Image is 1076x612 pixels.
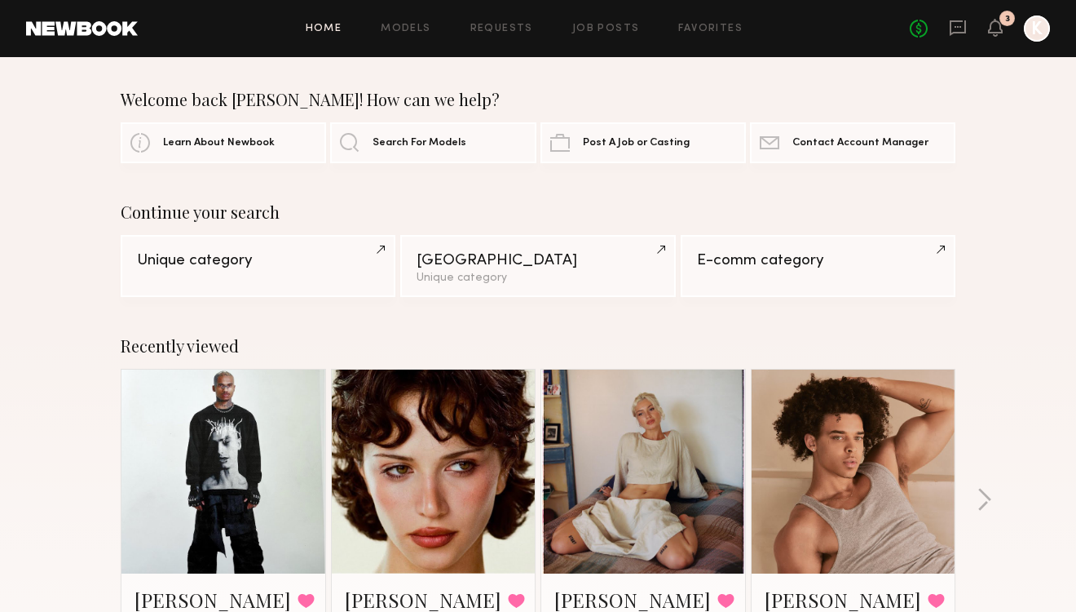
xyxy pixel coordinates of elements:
[121,202,955,222] div: Continue your search
[678,24,743,34] a: Favorites
[121,235,395,297] a: Unique category
[381,24,430,34] a: Models
[417,273,659,284] div: Unique category
[572,24,640,34] a: Job Posts
[750,122,955,163] a: Contact Account Manager
[121,90,955,109] div: Welcome back [PERSON_NAME]! How can we help?
[583,138,690,149] span: Post A Job or Casting
[121,122,326,163] a: Learn About Newbook
[163,138,275,149] span: Learn About Newbook
[1005,15,1010,24] div: 3
[540,122,746,163] a: Post A Job or Casting
[306,24,342,34] a: Home
[470,24,533,34] a: Requests
[373,138,466,149] span: Search For Models
[400,235,675,297] a: [GEOGRAPHIC_DATA]Unique category
[417,253,659,268] div: [GEOGRAPHIC_DATA]
[330,122,536,163] a: Search For Models
[792,138,928,149] span: Contact Account Manager
[697,253,939,268] div: E-comm category
[1024,16,1050,42] a: K
[137,253,379,268] div: Unique category
[121,336,955,356] div: Recently viewed
[681,235,955,297] a: E-comm category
